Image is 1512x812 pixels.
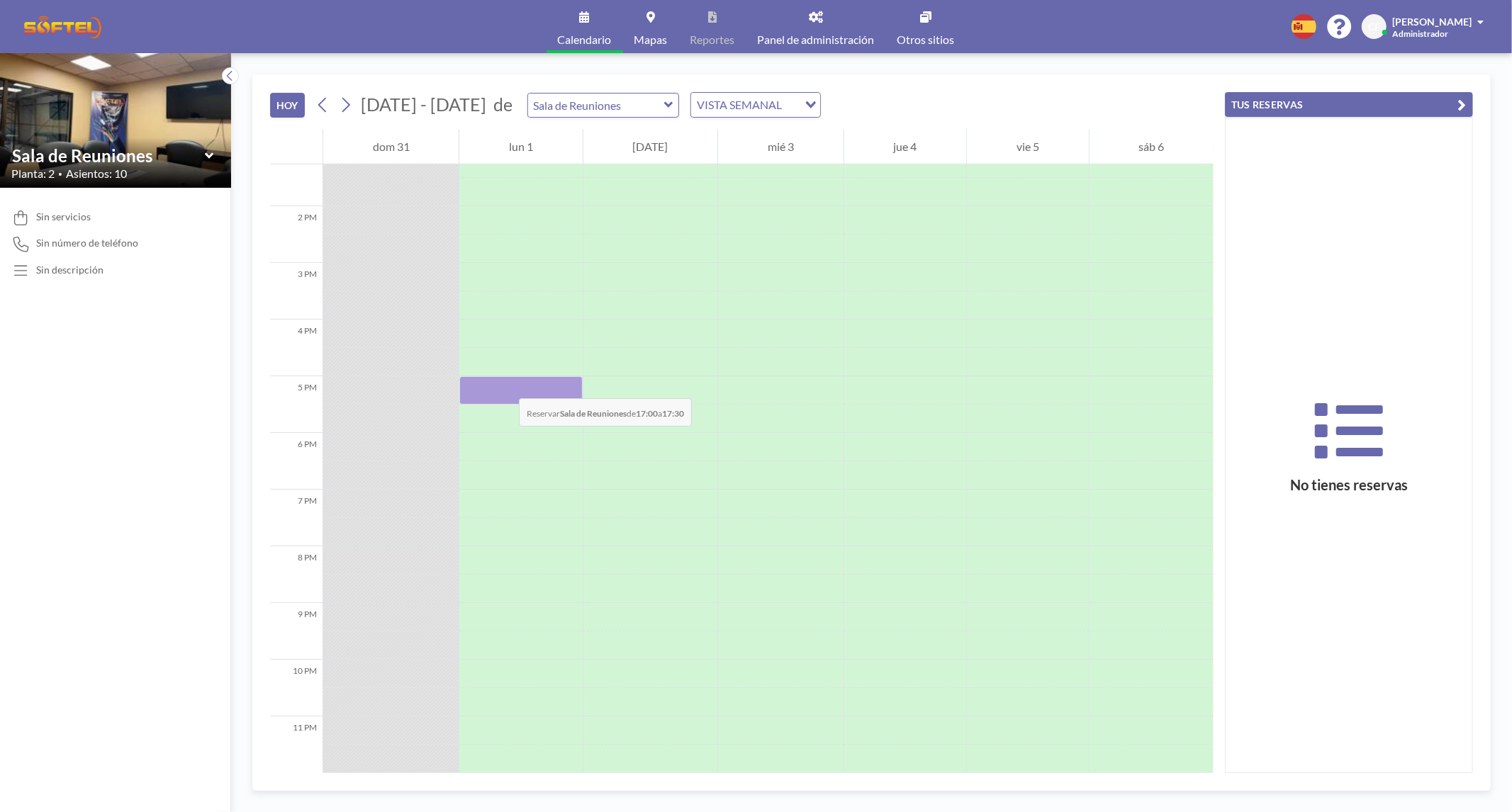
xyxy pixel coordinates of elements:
[560,408,627,419] b: Sala de Reuniones
[636,408,658,419] b: 17:00
[691,93,820,117] div: Search for option
[558,34,612,45] span: Calendario
[270,263,323,320] div: 3 PM
[690,34,735,45] span: Reportes
[270,320,323,376] div: 4 PM
[361,94,486,115] span: [DATE] - [DATE]
[967,129,1088,164] div: vie 5
[694,96,785,114] span: VISTA SEMANAL
[58,169,62,179] span: •
[519,398,692,427] span: Reservar de a
[12,145,205,166] input: Sala de Reuniones
[270,603,323,660] div: 9 PM
[634,34,668,45] span: Mapas
[1225,92,1473,117] button: TUS RESERVAS
[459,129,582,164] div: lun 1
[493,94,513,115] span: de
[1090,129,1214,164] div: sáb 6
[270,206,323,263] div: 2 PM
[1392,28,1448,39] span: Administrador
[758,34,875,45] span: Panel de administración
[1392,16,1472,28] span: [PERSON_NAME]
[270,546,323,603] div: 8 PM
[270,490,323,546] div: 7 PM
[36,210,91,223] span: Sin servicios
[786,96,797,114] input: Search for option
[1226,476,1472,494] h3: No tienes reservas
[11,167,55,181] span: Planta: 2
[270,716,323,773] div: 11 PM
[583,129,717,164] div: [DATE]
[270,433,323,490] div: 6 PM
[662,408,684,419] b: 17:30
[897,34,955,45] span: Otros sitios
[36,264,103,276] div: Sin descripción
[23,13,103,41] img: organization-logo
[323,129,459,164] div: dom 31
[270,150,323,206] div: 1 PM
[528,94,664,117] input: Sala de Reuniones
[718,129,843,164] div: mié 3
[66,167,127,181] span: Asientos: 10
[36,237,138,249] span: Sin número de teléfono
[270,93,305,118] button: HOY
[844,129,966,164] div: jue 4
[270,660,323,716] div: 10 PM
[1368,21,1380,33] span: CF
[270,376,323,433] div: 5 PM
